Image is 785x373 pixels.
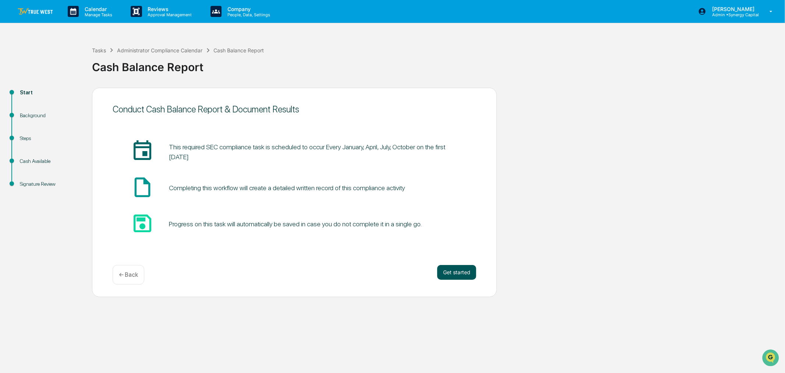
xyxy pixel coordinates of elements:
p: Manage Tasks [79,12,116,17]
div: Past conversations [7,82,49,88]
iframe: Open customer support [761,349,781,369]
div: We're available if you need us! [25,64,93,70]
img: Cameron Burns [7,93,19,105]
a: 🔎Data Lookup [4,142,49,155]
div: 🖐️ [7,132,13,137]
span: save_icon [131,212,154,235]
span: Data Lookup [15,145,46,152]
a: 🖐️Preclearance [4,128,50,141]
pre: This required SEC compliance task is scheduled to occur Every January, April, July, October on th... [169,142,458,162]
span: insert_drive_file_icon [131,175,154,199]
span: • [61,100,64,106]
button: See all [114,80,134,89]
div: Start new chat [25,56,121,64]
div: Tasks [92,47,106,53]
div: Completing this workflow will create a detailed written record of this compliance activity [169,184,405,192]
div: Progress on this task will automatically be saved in case you do not complete it in a single go. [169,220,422,228]
div: Background [20,112,80,119]
p: Admin • Synergy Capital [706,12,759,17]
p: Company [222,6,274,12]
div: 🔎 [7,146,13,151]
img: logo [18,8,53,15]
p: People, Data, Settings [222,12,274,17]
span: Pylon [73,163,89,168]
span: Attestations [61,131,91,138]
div: Steps [20,135,80,142]
span: Preclearance [15,131,47,138]
p: Approval Management [142,12,196,17]
p: Reviews [142,6,196,12]
div: Cash Balance Report [92,55,781,74]
img: 1746055101610-c473b297-6a78-478c-a979-82029cc54cd1 [15,101,21,107]
div: Administrator Compliance Calendar [117,47,202,53]
div: Start [20,89,80,97]
span: insert_invitation_icon [131,139,154,163]
div: Signature Review [20,180,80,188]
a: 🗄️Attestations [50,128,94,141]
div: Cash Available [20,157,80,165]
span: [DATE] [65,100,80,106]
button: Get started [437,265,476,280]
img: 1746055101610-c473b297-6a78-478c-a979-82029cc54cd1 [7,56,21,70]
p: ← Back [119,271,138,278]
p: Calendar [79,6,116,12]
div: Conduct Cash Balance Report & Document Results [113,104,476,115]
button: Start new chat [125,59,134,67]
p: How can we help? [7,15,134,27]
div: Cash Balance Report [214,47,264,53]
a: Powered byPylon [52,163,89,168]
div: 🗄️ [53,132,59,137]
span: [PERSON_NAME] [23,100,60,106]
p: [PERSON_NAME] [706,6,759,12]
